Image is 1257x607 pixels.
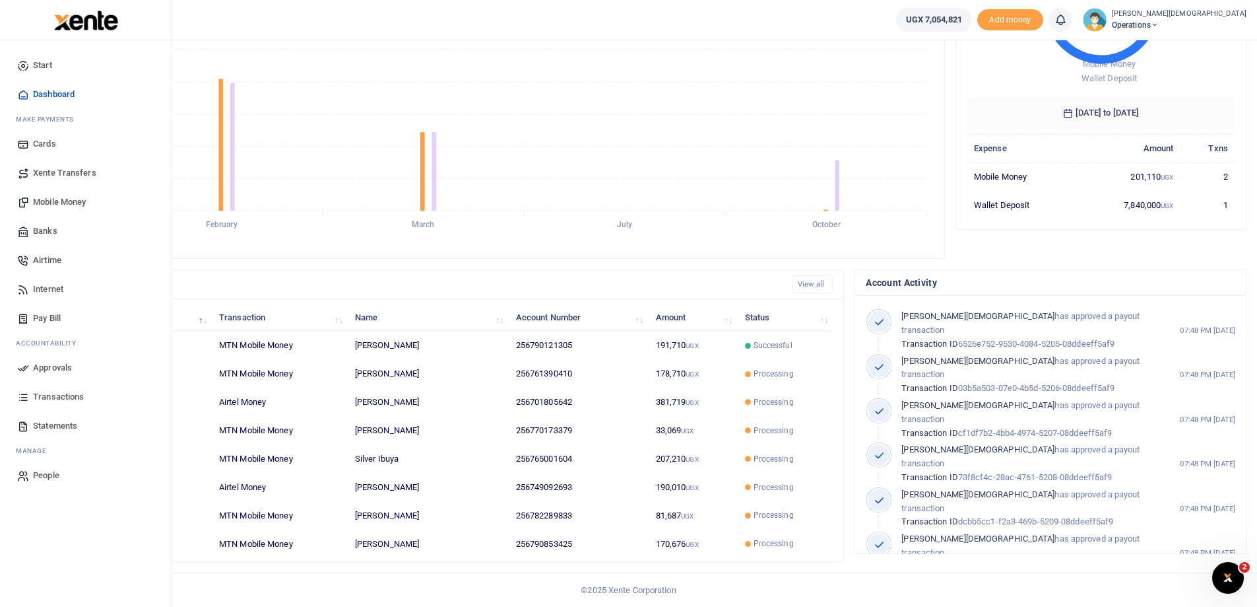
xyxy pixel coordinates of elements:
span: Banks [33,225,57,238]
span: Internet [33,283,63,296]
a: Start [11,51,160,80]
td: [PERSON_NAME] [348,332,509,360]
td: 190,010 [648,474,737,502]
span: Processing [754,396,794,408]
td: 33,069 [648,417,737,445]
td: 381,719 [648,388,737,417]
a: Transactions [11,382,160,411]
span: Start [33,59,52,72]
span: Add money [977,9,1043,31]
small: 07:48 PM [DATE] [1180,503,1235,515]
span: Transaction ID [901,339,957,349]
a: logo-small logo-large logo-large [53,15,118,24]
a: Internet [11,275,160,304]
td: [PERSON_NAME] [348,530,509,557]
span: UGX 7,054,821 [906,13,962,26]
td: 256770173379 [509,417,649,445]
td: 256790121305 [509,332,649,360]
span: Processing [754,482,794,493]
span: countability [26,338,76,348]
th: Name: activate to sort column ascending [348,303,509,332]
th: Amount: activate to sort column ascending [648,303,737,332]
td: 256701805642 [509,388,649,417]
th: Expense [967,134,1079,162]
span: [PERSON_NAME][DEMOGRAPHIC_DATA] [901,445,1054,454]
span: People [33,469,59,482]
a: Airtime [11,246,160,275]
td: Airtel Money [212,388,348,417]
span: [PERSON_NAME][DEMOGRAPHIC_DATA] [901,311,1054,321]
small: UGX [681,513,693,520]
td: [PERSON_NAME] [348,474,509,502]
span: Transactions [33,390,84,404]
td: 7,840,000 [1079,191,1181,219]
small: UGX [1161,174,1173,181]
td: 207,210 [648,445,737,474]
span: Approvals [33,361,72,375]
td: 256765001604 [509,445,649,474]
small: UGX [686,371,698,378]
td: MTN Mobile Money [212,501,348,530]
span: Cards [33,137,56,151]
td: Wallet Deposit [967,191,1079,219]
span: Dashboard [33,88,75,101]
small: UGX [686,484,698,491]
small: 07:48 PM [DATE] [1180,369,1235,380]
tspan: October [812,221,841,230]
td: 178,710 [648,360,737,388]
small: 07:48 PM [DATE] [1180,414,1235,425]
p: has approved a payout transaction 6526e752-9530-4084-5205-08ddeeff5af9 [901,310,1151,351]
span: [PERSON_NAME][DEMOGRAPHIC_DATA] [901,356,1054,366]
span: [PERSON_NAME][DEMOGRAPHIC_DATA] [901,400,1054,410]
td: 201,110 [1079,162,1181,191]
td: Silver Ibuya [348,445,509,474]
span: Processing [754,425,794,437]
th: Transaction: activate to sort column ascending [212,303,348,332]
span: Mobile Money [33,196,86,209]
span: Processing [754,453,794,465]
a: Pay Bill [11,304,160,333]
td: 1 [1181,191,1235,219]
li: M [11,441,160,461]
td: 81,687 [648,501,737,530]
a: Cards [11,129,160,159]
a: Xente Transfers [11,159,160,188]
td: Airtel Money [212,474,348,502]
p: has approved a payout transaction dcbb5cc1-f2a3-469b-5209-08ddeeff5af9 [901,488,1151,529]
span: Wallet Deposit [1081,73,1137,83]
a: UGX 7,054,821 [896,8,972,32]
a: profile-user [PERSON_NAME][DEMOGRAPHIC_DATA] Operations [1083,8,1246,32]
a: People [11,461,160,490]
small: UGX [686,456,698,463]
h6: [DATE] to [DATE] [967,97,1235,129]
td: 191,710 [648,332,737,360]
small: UGX [681,427,693,435]
a: Add money [977,14,1043,24]
span: Airtime [33,254,61,267]
span: ake Payments [22,114,74,124]
a: Statements [11,411,160,441]
span: Statements [33,419,77,433]
small: UGX [686,399,698,406]
td: Mobile Money [967,162,1079,191]
img: profile-user [1083,8,1107,32]
a: Banks [11,217,160,246]
small: [PERSON_NAME][DEMOGRAPHIC_DATA] [1112,9,1246,20]
td: MTN Mobile Money [212,360,348,388]
img: logo-large [54,11,118,30]
h4: Account Activity [866,275,1235,290]
span: [PERSON_NAME][DEMOGRAPHIC_DATA] [901,489,1054,499]
p: has approved a payout transaction cf1df7b2-4bb4-4974-5207-08ddeeff5af9 [901,399,1151,440]
td: MTN Mobile Money [212,445,348,474]
span: Xente Transfers [33,166,96,180]
span: Pay Bill [33,312,61,325]
td: 256749092693 [509,474,649,502]
td: MTN Mobile Money [212,417,348,445]
td: [PERSON_NAME] [348,501,509,530]
small: UGX [686,342,698,349]
small: 07:48 PM [DATE] [1180,548,1235,559]
th: Status: activate to sort column ascending [737,303,833,332]
tspan: February [206,221,238,230]
small: UGX [1161,202,1173,209]
td: 2 [1181,162,1235,191]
